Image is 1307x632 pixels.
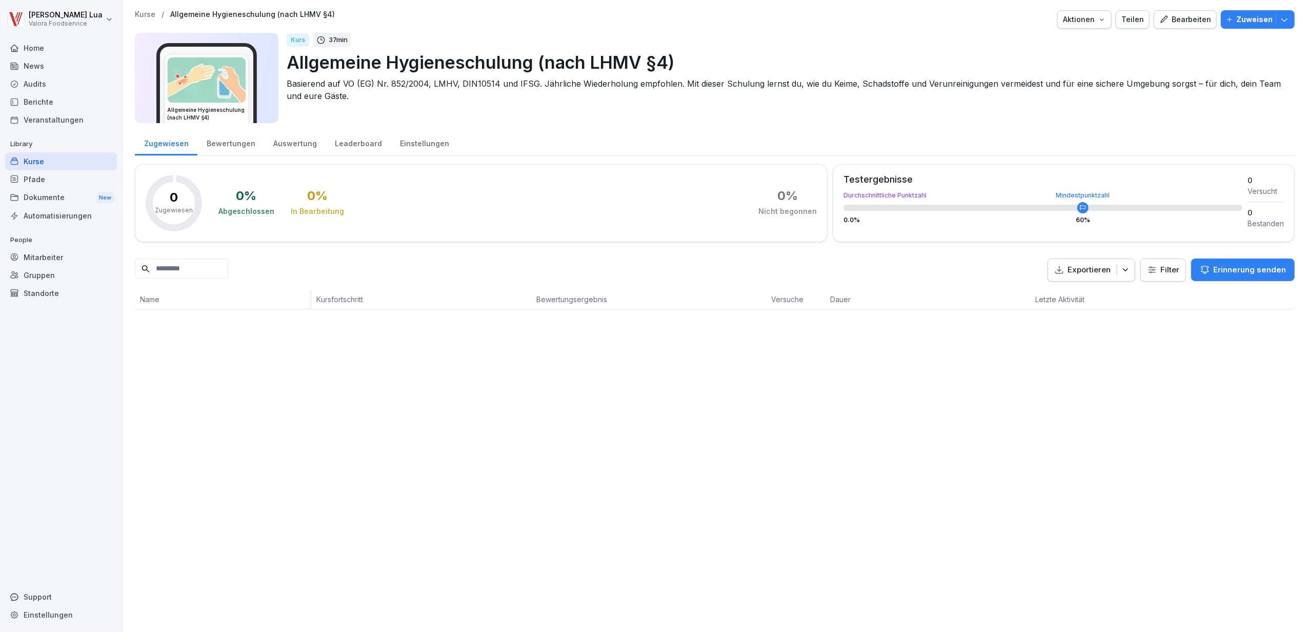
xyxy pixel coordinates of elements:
[1121,14,1144,25] div: Teilen
[29,11,103,19] p: [PERSON_NAME] Lua
[1248,218,1284,229] div: Bestanden
[1236,14,1273,25] p: Zuweisen
[140,294,306,305] p: Name
[5,188,117,207] a: DokumenteNew
[5,266,117,284] a: Gruppen
[162,10,164,19] p: /
[1048,259,1135,282] button: Exportieren
[536,294,761,305] p: Bewertungsergebnis
[777,190,798,202] div: 0 %
[830,294,893,305] p: Dauer
[5,207,117,225] a: Automatisierungen
[1076,217,1090,223] div: 60 %
[326,129,391,155] a: Leaderboard
[1147,265,1179,275] div: Filter
[1141,259,1185,281] button: Filter
[5,606,117,624] a: Einstellungen
[291,206,344,216] div: In Bearbeitung
[771,294,820,305] p: Versuche
[287,33,309,47] div: Kurs
[5,93,117,111] a: Berichte
[135,129,197,155] a: Zugewiesen
[5,57,117,75] a: News
[1221,10,1295,29] button: Zuweisen
[1248,207,1284,218] div: 0
[843,175,1242,184] div: Testergebnisse
[5,588,117,606] div: Support
[287,77,1286,102] p: Basierend auf VO (EG) Nr. 852/2004, LMHV, DIN10514 und IFSG. Jährliche Wiederholung empfohlen. Mi...
[5,248,117,266] a: Mitarbeiter
[1063,14,1106,25] div: Aktionen
[135,10,155,19] a: Kurse
[843,217,1242,223] div: 0.0 %
[167,106,246,122] h3: Allgemeine Hygieneschulung (nach LHMV §4)
[391,129,458,155] a: Einstellungen
[5,152,117,170] a: Kurse
[287,49,1286,75] p: Allgemeine Hygieneschulung (nach LHMV §4)
[843,192,1242,199] div: Durchschnittliche Punktzahl
[329,35,348,45] p: 37 min
[155,206,193,215] p: Zugewiesen
[1213,264,1286,275] p: Erinnerung senden
[1057,10,1112,29] button: Aktionen
[5,170,117,188] a: Pfade
[197,129,264,155] a: Bewertungen
[5,188,117,207] div: Dokumente
[5,232,117,248] p: People
[1248,186,1284,196] div: Versucht
[170,191,178,204] p: 0
[236,190,257,202] div: 0 %
[758,206,817,216] div: Nicht begonnen
[264,129,326,155] a: Auswertung
[96,192,114,204] div: New
[5,39,117,57] a: Home
[5,136,117,152] p: Library
[1116,10,1150,29] button: Teilen
[1159,14,1211,25] div: Bearbeiten
[170,10,335,19] a: Allgemeine Hygieneschulung (nach LHMV §4)
[316,294,526,305] p: Kursfortschritt
[1248,175,1284,186] div: 0
[1191,259,1295,281] button: Erinnerung senden
[307,190,328,202] div: 0 %
[5,75,117,93] a: Audits
[1154,10,1217,29] button: Bearbeiten
[5,284,117,302] a: Standorte
[5,111,117,129] a: Veranstaltungen
[1056,192,1110,199] div: Mindestpunktzahl
[1068,264,1111,276] p: Exportieren
[168,57,246,103] img: gxsnf7ygjsfsmxd96jxi4ufn.png
[218,206,274,216] div: Abgeschlossen
[29,20,103,27] p: Valora Foodservice
[1036,294,1136,305] p: Letzte Aktivität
